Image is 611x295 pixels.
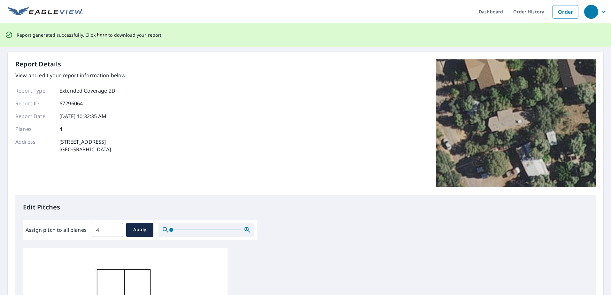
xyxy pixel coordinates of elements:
p: Report Details [15,59,61,69]
p: View and edit your report information below. [15,72,127,79]
button: Apply [126,223,153,237]
p: Report Date [15,112,54,120]
input: 00.0 [92,221,123,239]
p: Report Type [15,87,54,95]
p: Address [15,138,54,153]
p: 4 [59,125,62,133]
img: Top image [436,59,596,187]
p: Extended Coverage 2D [59,87,115,95]
p: Report generated successfully. Click to download your report. [17,31,163,39]
a: Order [553,5,578,19]
p: [DATE] 10:32:35 AM [59,112,106,120]
label: Assign pitch to all planes [26,226,87,234]
img: EV Logo [8,7,83,17]
p: Report ID [15,100,54,107]
p: [STREET_ADDRESS] [GEOGRAPHIC_DATA] [59,138,111,153]
span: Apply [131,226,148,234]
button: here [97,31,107,39]
p: Planes [15,125,54,133]
p: Edit Pitches [23,202,588,212]
p: 67296064 [59,100,83,107]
